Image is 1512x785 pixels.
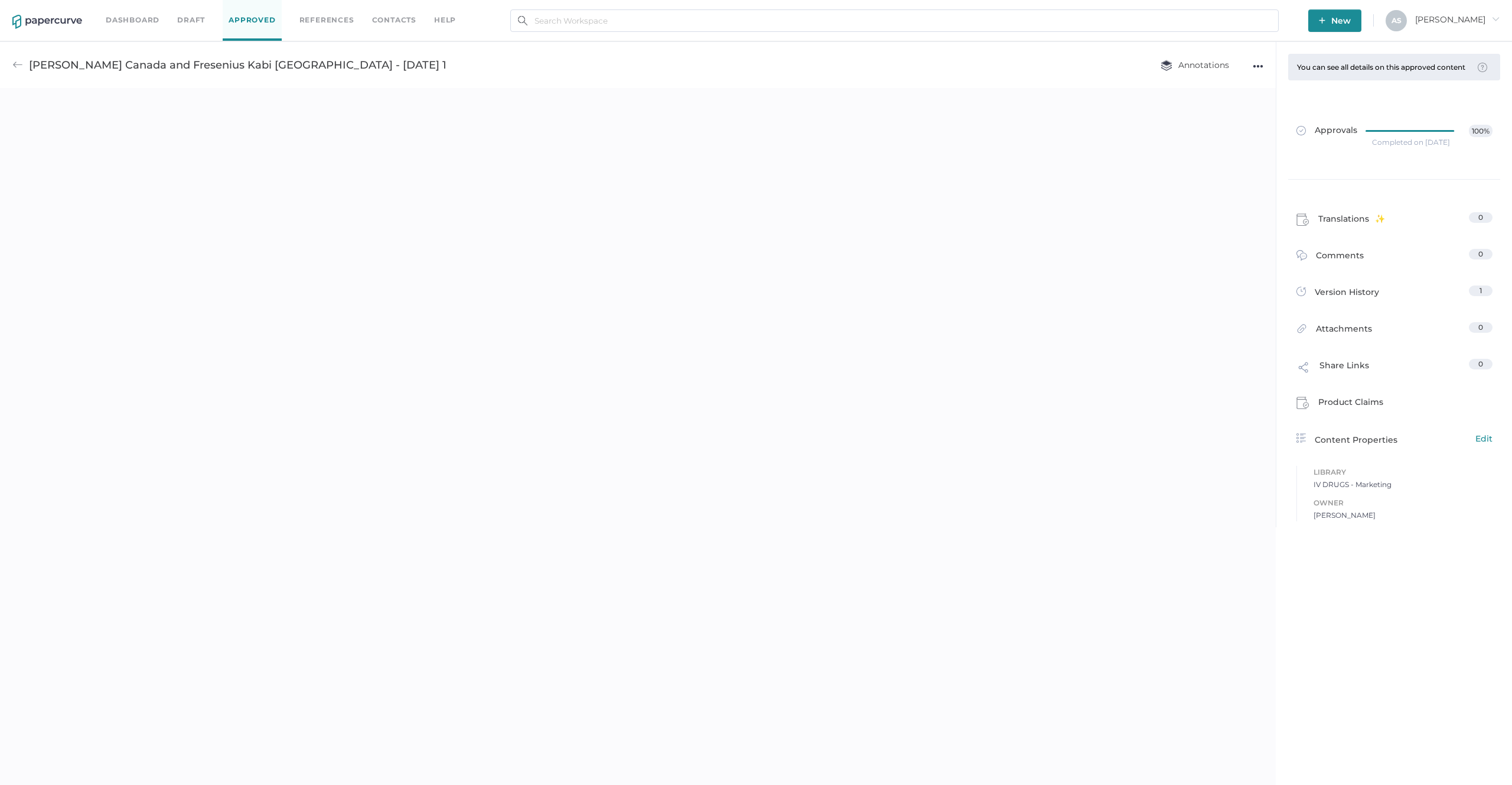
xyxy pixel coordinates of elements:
img: share-link-icon.af96a55c.svg [1296,360,1311,378]
a: Content PropertiesEdit [1296,432,1493,446]
i: arrow_right [1491,15,1500,23]
img: back-arrow-grey.72011ae3.svg [12,60,23,70]
span: A S [1392,16,1402,25]
span: 0 [1478,359,1483,368]
img: content-properties-icon.34d20aed.svg [1296,433,1306,443]
a: Share Links0 [1296,359,1493,381]
img: papercurve-logo-colour.7244d18c.svg [12,15,82,29]
button: Annotations [1149,54,1241,76]
img: approved-grey.341b8de9.svg [1296,126,1306,135]
div: ●●● [1253,58,1263,74]
span: [PERSON_NAME] [1314,510,1493,521]
img: comment-icon.4fbda5a2.svg [1296,250,1307,264]
span: 0 [1478,249,1483,258]
span: Annotations [1161,60,1229,70]
a: Translations0 [1296,212,1493,230]
span: 100% [1469,125,1492,137]
img: annotation-layers.cc6d0e6b.svg [1161,60,1172,71]
img: claims-icon.71597b81.svg [1296,397,1309,410]
span: Library [1314,466,1493,479]
span: Product Claims [1318,395,1383,413]
span: Version History [1315,286,1379,302]
span: [PERSON_NAME] [1415,14,1500,25]
span: Share Links [1319,359,1369,381]
div: Content Properties [1296,432,1493,446]
img: attachments-icon.0dd0e375.svg [1296,323,1307,337]
img: plus-white.e19ec114.svg [1319,17,1325,24]
img: claims-icon.71597b81.svg [1296,213,1309,226]
a: References [299,14,354,27]
span: Edit [1475,432,1493,445]
span: 1 [1480,286,1482,295]
a: Product Claims [1296,395,1493,413]
a: Approvals100% [1289,113,1500,158]
div: You can see all details on this approved content [1297,63,1472,72]
input: Search Workspace [510,9,1279,32]
span: Comments [1316,249,1364,267]
span: Owner [1314,497,1493,510]
a: Contacts [372,14,416,27]
img: tooltip-default.0a89c667.svg [1478,63,1487,72]
span: Translations [1318,212,1385,230]
a: Comments0 [1296,249,1493,267]
a: Version History1 [1296,286,1493,302]
a: Attachments0 [1296,322,1493,340]
span: 0 [1478,213,1483,222]
div: help [434,14,456,27]
span: 0 [1478,323,1483,332]
a: Draft [177,14,205,27]
span: New [1319,9,1351,32]
a: Dashboard [106,14,159,27]
span: Attachments [1316,322,1372,340]
img: search.bf03fe8b.svg [518,16,527,25]
div: [PERSON_NAME] Canada and Fresenius Kabi [GEOGRAPHIC_DATA] - [DATE] 1 [29,54,447,76]
img: versions-icon.ee5af6b0.svg [1296,287,1306,299]
span: Approvals [1296,125,1357,138]
button: New [1308,9,1361,32]
span: IV DRUGS - Marketing [1314,479,1493,491]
